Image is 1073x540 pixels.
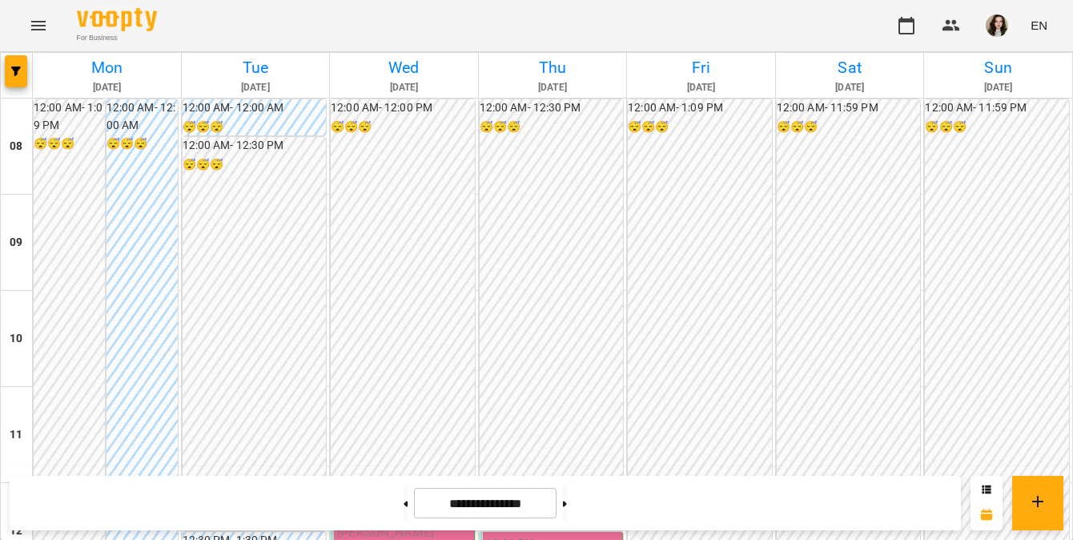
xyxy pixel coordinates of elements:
[10,426,22,444] h6: 11
[183,156,327,174] h6: 😴😴😴
[925,99,1069,117] h6: 12:00 AM - 11:59 PM
[35,80,179,95] h6: [DATE]
[629,80,773,95] h6: [DATE]
[629,55,773,80] h6: Fri
[10,330,22,348] h6: 10
[19,6,58,45] button: Menu
[481,80,625,95] h6: [DATE]
[778,80,922,95] h6: [DATE]
[34,99,105,134] h6: 12:00 AM - 1:09 PM
[778,55,922,80] h6: Sat
[183,137,327,155] h6: 12:00 AM - 12:30 PM
[1024,10,1054,40] button: EN
[332,55,476,80] h6: Wed
[926,55,1070,80] h6: Sun
[628,99,772,117] h6: 12:00 AM - 1:09 PM
[10,234,22,252] h6: 09
[106,99,178,134] h6: 12:00 AM - 12:00 AM
[34,135,105,153] h6: 😴😴😴
[628,119,772,136] h6: 😴😴😴
[925,119,1069,136] h6: 😴😴😴
[1031,17,1047,34] span: EN
[777,119,921,136] h6: 😴😴😴
[926,80,1070,95] h6: [DATE]
[35,55,179,80] h6: Mon
[183,99,327,117] h6: 12:00 AM - 12:00 AM
[77,8,157,31] img: Voopty Logo
[10,138,22,155] h6: 08
[480,119,624,136] h6: 😴😴😴
[184,55,328,80] h6: Tue
[332,80,476,95] h6: [DATE]
[331,99,475,117] h6: 12:00 AM - 12:00 PM
[986,14,1008,37] img: ebd0ea8fb81319dcbaacf11cd4698c16.JPG
[183,119,327,136] h6: 😴😴😴
[184,80,328,95] h6: [DATE]
[777,99,921,117] h6: 12:00 AM - 11:59 PM
[481,55,625,80] h6: Thu
[480,99,624,117] h6: 12:00 AM - 12:30 PM
[331,119,475,136] h6: 😴😴😴
[77,33,157,43] span: For Business
[106,135,178,153] h6: 😴😴😴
